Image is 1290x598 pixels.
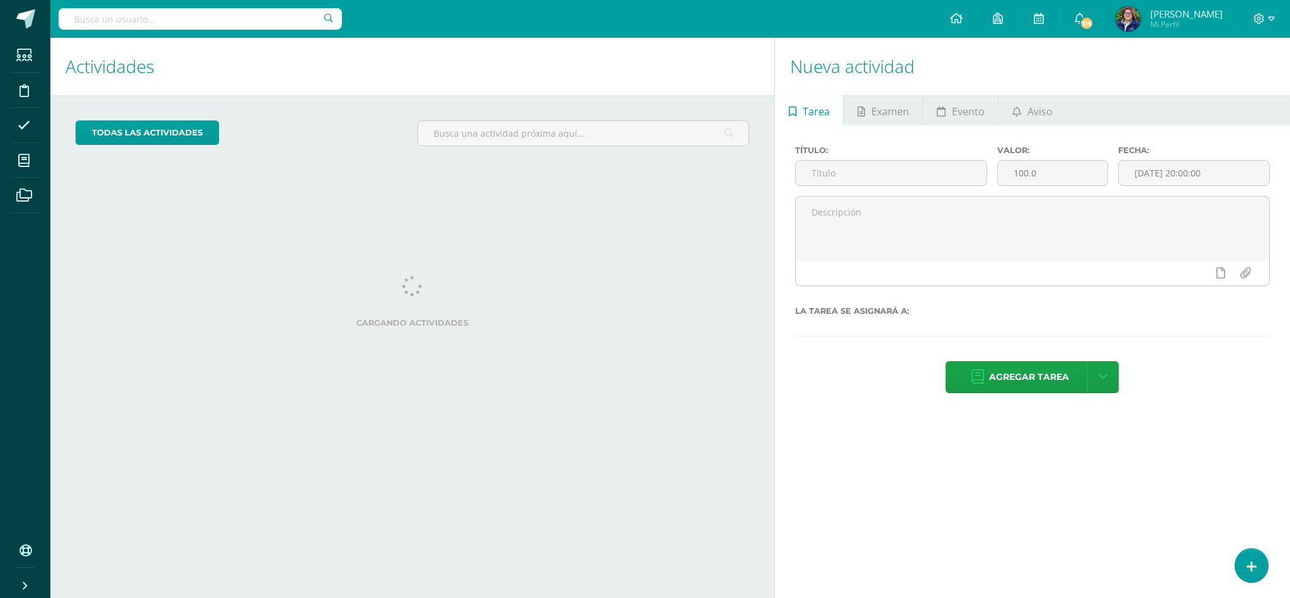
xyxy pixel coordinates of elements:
[76,318,749,328] label: Cargando actividades
[923,95,998,125] a: Evento
[1080,16,1094,30] span: 316
[844,95,922,125] a: Examen
[76,120,219,145] a: todas las Actividades
[997,146,1109,155] label: Valor:
[1119,161,1269,185] input: Fecha de entrega
[775,95,843,125] a: Tarea
[871,96,909,127] span: Examen
[1150,8,1223,20] span: [PERSON_NAME]
[1027,96,1053,127] span: Aviso
[1150,19,1223,30] span: Mi Perfil
[795,146,987,155] label: Título:
[418,121,749,146] input: Busca una actividad próxima aquí...
[989,362,1069,393] span: Agregar tarea
[999,95,1066,125] a: Aviso
[1118,146,1270,155] label: Fecha:
[59,8,342,30] input: Busca un usuario...
[796,161,987,185] input: Título
[803,96,830,127] span: Tarea
[65,38,759,95] h1: Actividades
[795,306,1270,316] label: La tarea se asignará a:
[790,38,1275,95] h1: Nueva actividad
[1116,6,1141,32] img: cd816e1d9b99ce6ebfda1176cabbab92.png
[998,161,1108,185] input: Puntos máximos
[952,96,985,127] span: Evento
